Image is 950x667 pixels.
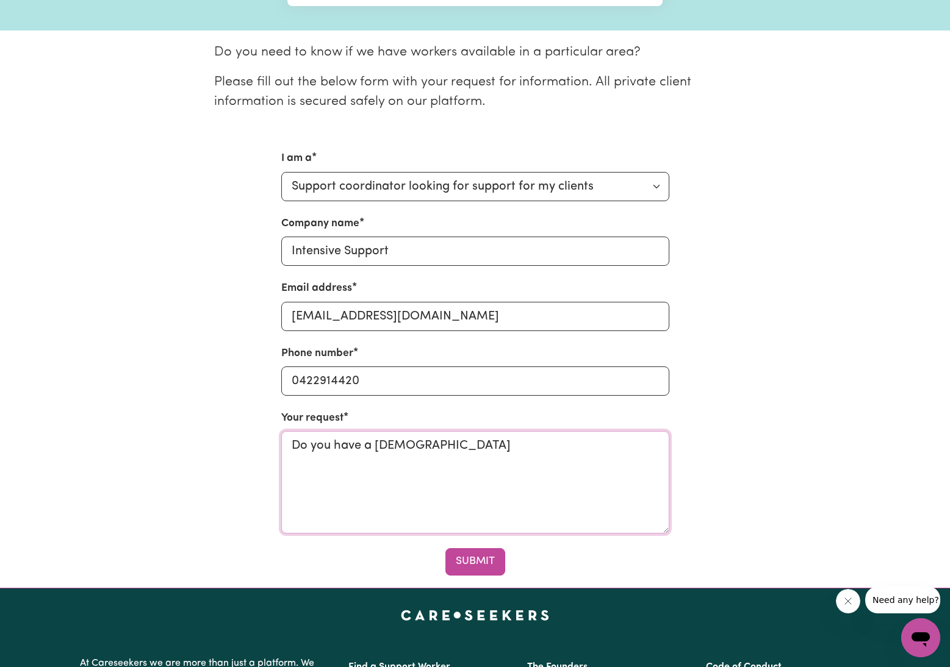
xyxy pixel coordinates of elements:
[214,43,736,62] p: Do you need to know if we have workers available in a particular area?
[865,587,940,613] iframe: Message from company
[901,618,940,657] iframe: Button to launch messaging window
[836,589,860,613] iframe: Close message
[281,366,669,396] input: Your phone number
[214,73,736,112] p: Please fill out the below form with your request for information. All private client information ...
[281,237,669,266] input: Your company name
[281,151,312,166] label: I am a
[281,431,669,533] textarea: Do you have a [DEMOGRAPHIC_DATA]
[401,610,549,620] a: Careseekers home page
[281,410,344,426] label: Your request
[281,216,359,232] label: Company name
[281,302,669,331] input: Your email address
[445,548,505,575] button: Submit
[281,346,353,362] label: Phone number
[281,280,352,296] label: Email address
